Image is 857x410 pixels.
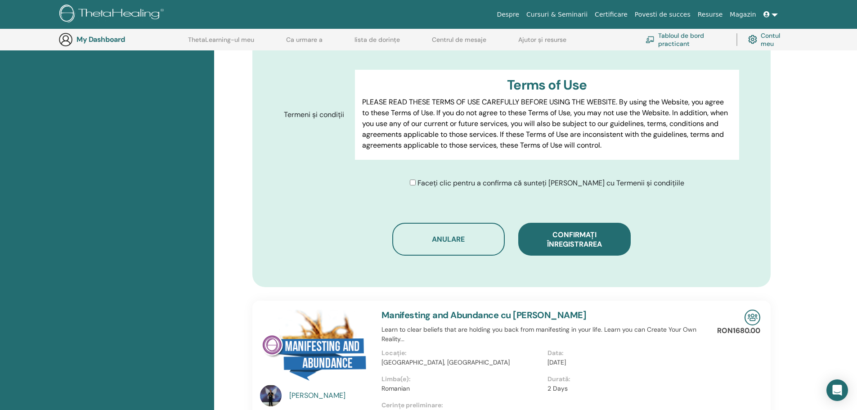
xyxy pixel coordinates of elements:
p: [DATE] [547,358,708,367]
a: Ca urmare a [286,36,323,50]
div: Open Intercom Messenger [826,379,848,401]
p: Learn to clear beliefs that are holding you back from manifesting in your life. Learn you can Cre... [381,325,713,344]
p: Data: [547,348,708,358]
p: [GEOGRAPHIC_DATA], [GEOGRAPHIC_DATA] [381,358,542,367]
a: Tabloul de bord practicant [646,30,726,50]
h3: My Dashboard [76,35,166,44]
img: In-Person Seminar [745,310,760,325]
img: Manifesting and Abundance [260,310,371,387]
img: chalkboard-teacher.svg [646,36,655,43]
label: Termeni și condiții [277,106,355,123]
p: RON1680.00 [717,325,760,336]
button: Anulare [392,223,505,256]
a: ThetaLearning-ul meu [188,36,254,50]
a: Contul meu [748,30,790,50]
a: Resurse [694,6,727,23]
a: Povesti de succes [631,6,694,23]
p: Limba(e): [381,374,542,384]
img: generic-user-icon.jpg [58,32,73,47]
p: Cerințe preliminare: [381,401,713,410]
span: Confirmați înregistrarea [547,230,602,249]
span: Faceți clic pentru a confirma că sunteți [PERSON_NAME] cu Termenii și condițiile [417,178,684,188]
a: Despre [493,6,523,23]
img: default.jpg [260,385,282,406]
a: Cursuri & Seminarii [523,6,591,23]
p: PLEASE READ THESE TERMS OF USE CAREFULLY BEFORE USING THE WEBSITE. By using the Website, you agre... [362,97,731,151]
button: Confirmați înregistrarea [518,223,631,256]
p: Locație: [381,348,542,358]
a: Centrul de mesaje [432,36,486,50]
p: Durată: [547,374,708,384]
img: logo.png [59,5,167,25]
p: 2 Days [547,384,708,393]
a: Ajutor și resurse [518,36,566,50]
span: Anulare [432,234,465,244]
a: Certificare [591,6,631,23]
a: Magazin [726,6,759,23]
a: Manifesting and Abundance cu [PERSON_NAME] [381,309,587,321]
a: [PERSON_NAME] [289,390,372,401]
img: cog.svg [748,33,757,46]
p: Lor IpsumDolorsi.ame Cons adipisci elits do eiusm tem incid, utl etdol, magnaali eni adminimve qu... [362,158,731,288]
a: lista de dorințe [354,36,400,50]
p: Romanian [381,384,542,393]
h3: Terms of Use [362,77,731,93]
